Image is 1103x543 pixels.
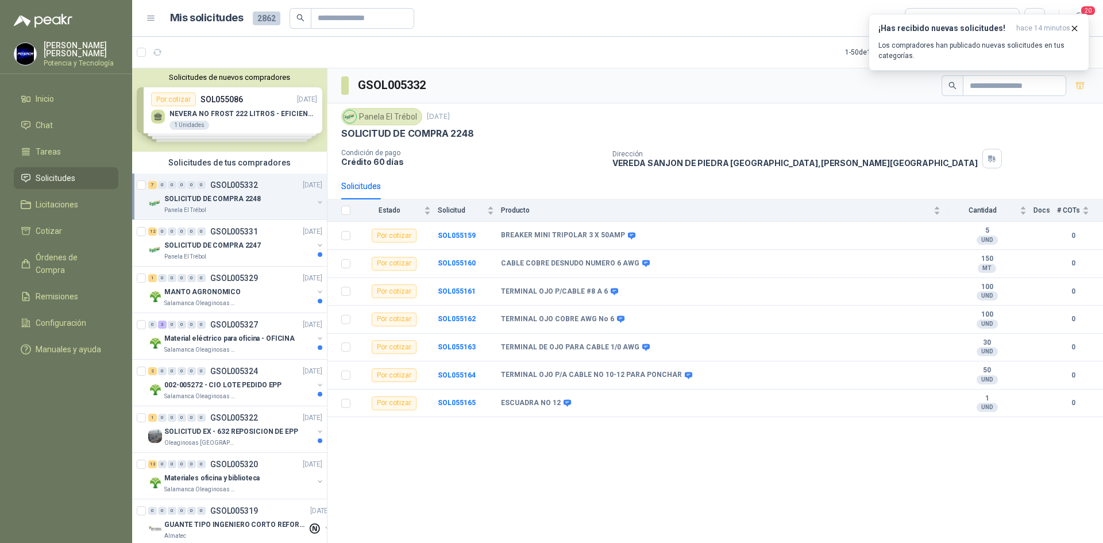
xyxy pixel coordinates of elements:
[341,149,603,157] p: Condición de pago
[341,180,381,192] div: Solicitudes
[148,336,162,350] img: Company Logo
[501,343,639,352] b: TERMINAL DE OJO PARA CABLE 1/0 AWG
[878,24,1012,33] h3: ¡Has recibido nuevas solicitudes!
[1057,398,1089,409] b: 0
[164,473,260,484] p: Materiales oficina y biblioteca
[372,396,416,410] div: Por cotizar
[438,371,476,379] b: SOL055164
[341,157,603,167] p: Crédito 60 días
[178,460,186,468] div: 0
[253,11,280,25] span: 2862
[36,198,78,211] span: Licitaciones
[14,43,36,65] img: Company Logo
[501,287,608,296] b: TERMINAL OJO P/CABLE #8 A 6
[187,507,196,515] div: 0
[501,231,625,240] b: BREAKER MINI TRIPOLAR 3 X 50AMP
[947,394,1027,403] b: 1
[187,321,196,329] div: 0
[947,283,1027,292] b: 100
[210,367,258,375] p: GSOL005324
[158,507,167,515] div: 0
[197,414,206,422] div: 0
[303,459,322,470] p: [DATE]
[164,299,237,308] p: Salamanca Oleaginosas SAS
[158,321,167,329] div: 3
[341,108,422,125] div: Panela El Trébol
[158,460,167,468] div: 0
[947,366,1027,375] b: 50
[878,40,1079,61] p: Los compradores han publicado nuevas solicitudes en tus categorías.
[178,321,186,329] div: 0
[148,429,162,443] img: Company Logo
[977,291,998,301] div: UND
[44,41,118,57] p: [PERSON_NAME] [PERSON_NAME]
[1033,199,1057,222] th: Docs
[296,14,304,22] span: search
[148,181,157,189] div: 7
[1057,370,1089,381] b: 0
[197,181,206,189] div: 0
[612,150,978,158] p: Dirección
[168,274,176,282] div: 0
[210,321,258,329] p: GSOL005327
[14,286,118,307] a: Remisiones
[501,206,931,214] span: Producto
[501,315,614,324] b: TERMINAL OJO COBRE AWG No 6
[303,319,322,330] p: [DATE]
[148,460,157,468] div: 13
[612,158,978,168] p: VEREDA SANJON DE PIEDRA [GEOGRAPHIC_DATA] , [PERSON_NAME][GEOGRAPHIC_DATA]
[148,457,325,494] a: 13 0 0 0 0 0 GSOL005320[DATE] Company LogoMateriales oficina y bibliotecaSalamanca Oleaginosas SAS
[438,343,476,351] a: SOL055163
[14,167,118,189] a: Solicitudes
[164,240,261,251] p: SOLICITUD DE COMPRA 2247
[168,414,176,422] div: 0
[14,312,118,334] a: Configuración
[168,507,176,515] div: 0
[438,259,476,267] b: SOL055160
[164,194,261,205] p: SOLICITUD DE COMPRA 2248
[303,273,322,284] p: [DATE]
[158,414,167,422] div: 0
[36,290,78,303] span: Remisiones
[168,367,176,375] div: 0
[1057,258,1089,269] b: 0
[164,345,237,355] p: Salamanca Oleaginosas SAS
[947,206,1017,214] span: Cantidad
[438,232,476,240] a: SOL055159
[187,274,196,282] div: 0
[977,403,998,412] div: UND
[438,287,476,295] a: SOL055161
[210,507,258,515] p: GSOL005319
[1057,342,1089,353] b: 0
[372,313,416,326] div: Por cotizar
[947,310,1027,319] b: 100
[210,228,258,236] p: GSOL005331
[210,181,258,189] p: GSOL005332
[947,226,1027,236] b: 5
[178,414,186,422] div: 0
[357,199,438,222] th: Estado
[1080,5,1096,16] span: 20
[148,228,157,236] div: 12
[178,181,186,189] div: 0
[438,315,476,323] a: SOL055162
[947,255,1027,264] b: 150
[164,485,237,494] p: Salamanca Oleaginosas SAS
[977,347,998,356] div: UND
[164,206,206,215] p: Panela El Trébol
[977,236,998,245] div: UND
[303,226,322,237] p: [DATE]
[164,380,281,391] p: 002-005272 - CIO LOTE PEDIDO EPP
[14,14,72,28] img: Logo peakr
[1057,286,1089,297] b: 0
[14,220,118,242] a: Cotizar
[148,476,162,490] img: Company Logo
[164,252,206,261] p: Panela El Trébol
[187,414,196,422] div: 0
[947,199,1033,222] th: Cantidad
[168,181,176,189] div: 0
[358,76,427,94] h3: GSOL005332
[372,368,416,382] div: Por cotizar
[303,180,322,191] p: [DATE]
[303,413,322,423] p: [DATE]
